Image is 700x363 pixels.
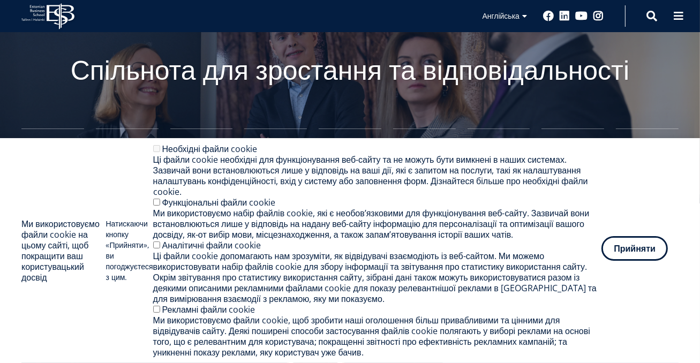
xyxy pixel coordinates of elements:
font: Аналітичні файли cookie [162,239,261,251]
font: Ми використовуємо файли cookie на цьому сайті, щоб покращити ваш користувацький досвід [21,218,100,283]
button: Прийняти [601,236,668,261]
a: Середня школа EBS [21,128,84,182]
font: Прийняти [614,243,656,254]
font: Рекламні файли cookie [162,304,255,315]
a: Відкритий університет [468,128,530,182]
font: Ми використовуємо набір файлів cookie, які є необов’язковими для функціонування веб-сайту. Зазвич... [153,207,590,240]
a: Магістерські дослідження [170,128,233,182]
a: Дослідження та докторантура [393,128,456,182]
font: Ці файли cookie допомагають нам зрозуміти, як відвідувачі взаємодіють із веб-сайтом. Ми можемо ви... [153,250,597,305]
a: Мікроградуси [616,128,679,182]
font: Функціональні файли cookie [162,196,276,208]
a: Бакалаврські дослідження [96,128,159,182]
font: Необхідні файли cookie [162,143,258,155]
a: Освіта керівників [541,128,604,182]
font: Спільнота для зростання та відповідальності [71,51,630,88]
font: Ці файли cookie необхідні для функціонування веб-сайту та не можуть бути вимкнені в наших система... [153,154,588,198]
a: Вхід [244,128,307,182]
font: Натискаючи кнопку «Прийняти», ви погоджуєтеся з цим. [106,218,153,282]
font: Ми використовуємо файли cookie, щоб зробити наші оголошення більш привабливими та цінними для від... [153,314,590,358]
a: Міжнародний досвід [319,128,381,182]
